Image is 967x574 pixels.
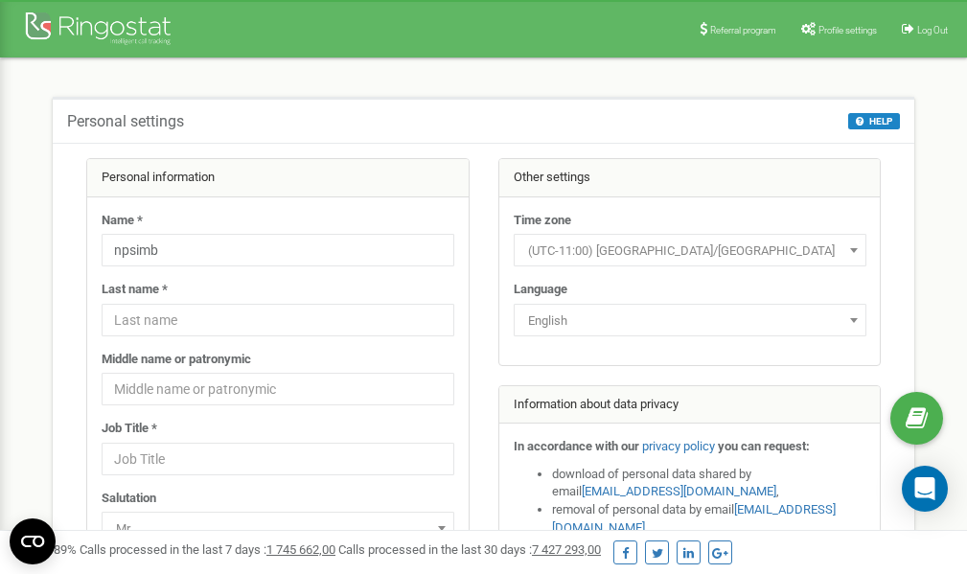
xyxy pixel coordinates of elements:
[902,466,948,512] div: Open Intercom Messenger
[87,159,469,197] div: Personal information
[266,542,335,557] u: 1 745 662,00
[514,439,639,453] strong: In accordance with our
[718,439,810,453] strong: you can request:
[848,113,900,129] button: HELP
[102,420,157,438] label: Job Title *
[514,212,571,230] label: Time zone
[10,518,56,564] button: Open CMP widget
[499,159,881,197] div: Other settings
[102,234,454,266] input: Name
[520,238,860,264] span: (UTC-11:00) Pacific/Midway
[102,281,168,299] label: Last name *
[102,304,454,336] input: Last name
[818,25,877,35] span: Profile settings
[552,466,866,501] li: download of personal data shared by email ,
[80,542,335,557] span: Calls processed in the last 7 days :
[514,281,567,299] label: Language
[642,439,715,453] a: privacy policy
[499,386,881,425] div: Information about data privacy
[520,308,860,334] span: English
[917,25,948,35] span: Log Out
[102,443,454,475] input: Job Title
[102,490,156,508] label: Salutation
[710,25,776,35] span: Referral program
[67,113,184,130] h5: Personal settings
[102,212,143,230] label: Name *
[514,234,866,266] span: (UTC-11:00) Pacific/Midway
[102,512,454,544] span: Mr.
[108,516,448,542] span: Mr.
[102,373,454,405] input: Middle name or patronymic
[552,501,866,537] li: removal of personal data by email ,
[338,542,601,557] span: Calls processed in the last 30 days :
[582,484,776,498] a: [EMAIL_ADDRESS][DOMAIN_NAME]
[532,542,601,557] u: 7 427 293,00
[102,351,251,369] label: Middle name or patronymic
[514,304,866,336] span: English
